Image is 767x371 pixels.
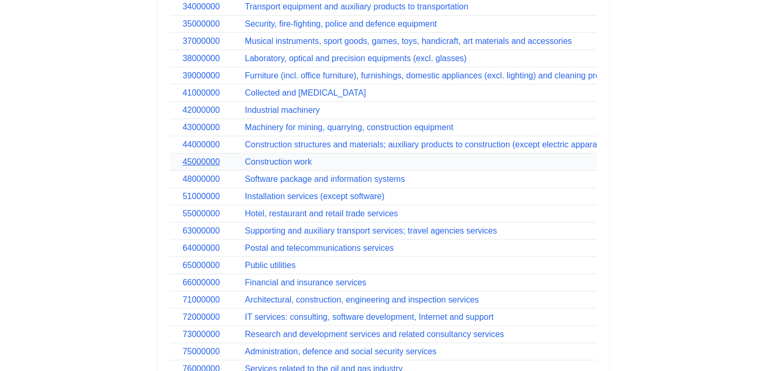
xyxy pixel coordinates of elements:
a: 73000000 [183,330,220,339]
a: 43000000 [183,123,220,132]
a: Collected and [MEDICAL_DATA] [245,88,366,97]
a: 45000000 [183,157,220,166]
a: IT services: consulting, software development, Internet and support [245,312,494,321]
a: 39000000 [183,71,220,80]
a: Machinery for mining, quarrying, construction equipment [245,123,453,132]
a: Security, fire-fighting, police and defence equipment [245,19,437,28]
a: 48000000 [183,175,220,183]
a: Research and development services and related consultancy services [245,330,504,339]
a: Industrial machinery [245,106,320,114]
a: Financial and insurance services [245,278,366,287]
a: 75000000 [183,347,220,356]
a: Architectural, construction, engineering and inspection services [245,295,479,304]
a: 64000000 [183,244,220,252]
a: Laboratory, optical and precision equipments (excl. glasses) [245,54,467,63]
a: Hotel, restaurant and retail trade services [245,209,398,218]
a: 38000000 [183,54,220,63]
a: Furniture (incl. office furniture), furnishings, domestic appliances (excl. lighting) and cleanin... [245,71,620,80]
a: 35000000 [183,19,220,28]
a: 34000000 [183,2,220,11]
a: 66000000 [183,278,220,287]
a: 42000000 [183,106,220,114]
a: 41000000 [183,88,220,97]
a: Installation services (except software) [245,192,385,201]
a: Public utilities [245,261,296,270]
a: 72000000 [183,312,220,321]
a: Software package and information systems [245,175,405,183]
a: 37000000 [183,37,220,45]
a: 71000000 [183,295,220,304]
a: Postal and telecommunications services [245,244,394,252]
a: Construction work [245,157,312,166]
a: Administration, defence and social security services [245,347,436,356]
a: 44000000 [183,140,220,149]
a: 51000000 [183,192,220,201]
a: Construction structures and materials; auxiliary products to construction (except electric appara... [245,140,611,149]
a: 55000000 [183,209,220,218]
a: Supporting and auxiliary transport services; travel agencies services [245,226,497,235]
a: Transport equipment and auxiliary products to transportation [245,2,468,11]
a: 63000000 [183,226,220,235]
a: 65000000 [183,261,220,270]
a: Musical instruments, sport goods, games, toys, handicraft, art materials and accessories [245,37,572,45]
